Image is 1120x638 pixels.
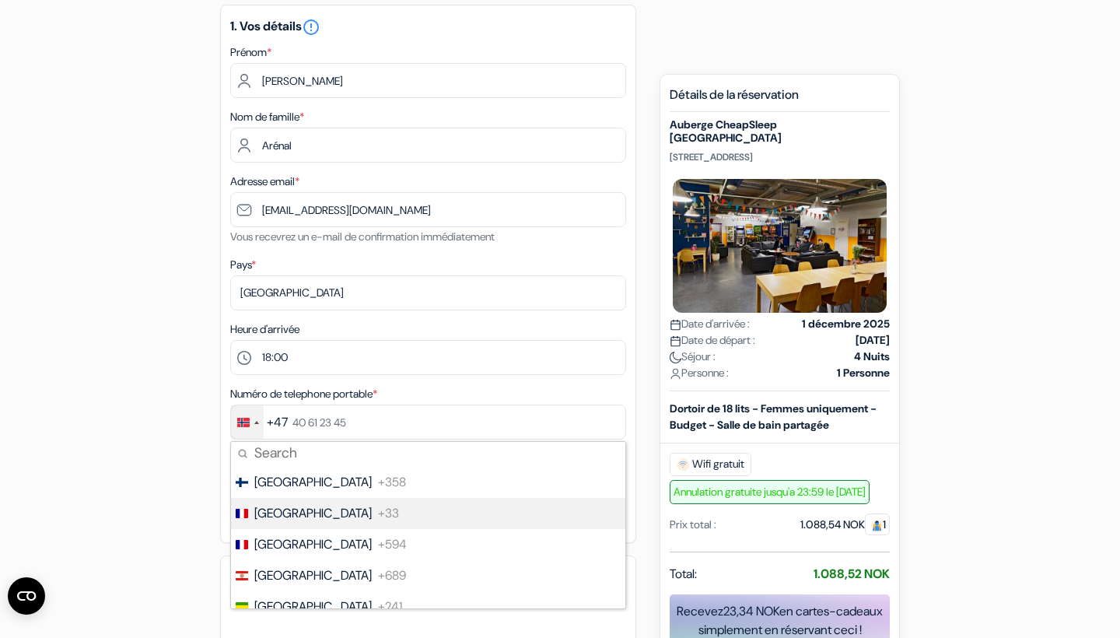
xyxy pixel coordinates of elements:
img: free_wifi.svg [677,458,689,471]
span: +358 [378,473,406,492]
img: guest.svg [871,520,883,531]
strong: [DATE] [856,332,890,349]
span: [GEOGRAPHIC_DATA] [254,598,372,616]
label: Numéro de telephone portable [230,386,377,402]
label: Nom de famille [230,109,304,125]
div: 1.088,54 NOK [800,517,890,533]
span: +689 [378,566,406,585]
small: Vous recevrez un e-mail de confirmation immédiatement [230,230,495,244]
span: [GEOGRAPHIC_DATA] [254,535,372,554]
img: calendar.svg [670,319,681,331]
span: +594 [378,535,407,554]
span: Date de départ : [670,332,755,349]
span: Total: [670,565,697,584]
strong: 1 Personne [837,365,890,381]
span: 23,34 NOK [723,603,779,619]
label: Heure d'arrivée [230,321,299,338]
p: [STREET_ADDRESS] [670,151,890,163]
h5: Détails de la réservation [670,87,890,112]
input: Entrer adresse e-mail [230,192,626,227]
strong: 4 Nuits [854,349,890,365]
button: Change country, selected Norway (+47) [231,405,288,439]
span: Annulation gratuite jusqu'a 23:59 le [DATE] [670,480,870,504]
input: Entrez votre prénom [230,63,626,98]
input: Search [231,442,625,464]
input: 40 61 23 45 [230,405,626,440]
span: [GEOGRAPHIC_DATA] [254,473,372,492]
span: [GEOGRAPHIC_DATA] [254,504,372,523]
b: Dortoir de 18 lits - Femmes uniquement - Budget - Salle de bain partagée [670,401,877,432]
span: Personne : [670,365,729,381]
h5: Auberge CheapSleep [GEOGRAPHIC_DATA] [670,118,890,145]
input: Entrer le nom de famille [230,128,626,163]
span: +33 [378,504,399,523]
div: +47 [267,413,288,432]
span: Wifi gratuit [670,453,751,476]
span: Séjour : [670,349,716,365]
h5: 1. Vos détails [230,18,626,37]
img: user_icon.svg [670,368,681,380]
label: Prénom [230,44,271,61]
img: moon.svg [670,352,681,363]
label: Pays [230,257,256,273]
ul: List of countries [231,464,625,608]
img: calendar.svg [670,335,681,347]
span: +241 [378,598,402,616]
span: Date d'arrivée : [670,316,750,332]
strong: 1.088,52 NOK [814,566,890,582]
span: [GEOGRAPHIC_DATA] [254,566,372,585]
strong: 1 décembre 2025 [802,316,890,332]
label: Adresse email [230,174,299,190]
button: Open CMP widget [8,577,45,615]
span: 1 [865,514,890,535]
div: Prix total : [670,517,716,533]
a: error_outline [302,18,320,34]
i: error_outline [302,18,320,37]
